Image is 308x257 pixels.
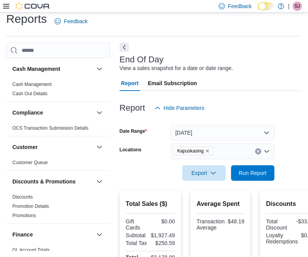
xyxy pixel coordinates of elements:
span: OCS Transaction Submission Details [12,125,89,131]
button: Run Report [231,165,274,181]
a: Feedback [51,14,91,29]
span: SJ [294,2,300,11]
h3: End Of Day [120,55,164,64]
button: Compliance [12,109,93,117]
div: Customer [6,158,110,170]
div: View a sales snapshot for a date or date range. [120,64,233,72]
button: Finance [95,230,104,239]
div: Discounts & Promotions [6,192,110,223]
span: Run Report [239,169,267,177]
button: Open list of options [264,148,270,154]
div: $0.00 [152,218,175,224]
h3: Discounts & Promotions [12,178,75,185]
span: Promotion Details [12,203,49,209]
button: Customer [12,143,93,151]
div: Cash Management [6,80,110,101]
a: Cash Management [12,82,51,87]
div: Compliance [6,123,110,136]
div: Gift Cards [126,218,149,231]
h3: Finance [12,231,33,238]
button: Cash Management [95,64,104,74]
h3: Customer [12,143,38,151]
div: Total Tax [126,240,149,246]
div: Transaction Average [197,218,225,231]
button: Customer [95,142,104,152]
div: Shaunelle Jean [293,2,302,11]
button: [DATE] [171,125,274,140]
span: Feedback [228,2,252,10]
button: Hide Parameters [151,100,207,116]
a: Cash Out Details [12,91,48,96]
input: Dark Mode [258,2,274,10]
span: Customer Queue [12,159,48,166]
div: Total Discount [266,218,289,231]
h3: Compliance [12,109,43,117]
span: Report [121,75,139,91]
a: Customer Queue [12,160,48,165]
h2: Average Spent [197,199,244,209]
button: Cash Management [12,65,93,73]
h2: Total Sales ($) [126,199,175,209]
p: | [288,2,289,11]
label: Date Range [120,128,147,134]
h3: Report [120,103,145,113]
button: Clear input [255,148,261,154]
div: Loyalty Redemptions [266,232,298,245]
h3: Cash Management [12,65,60,73]
img: Cova [15,2,50,10]
a: Promotions [12,213,36,218]
button: Next [120,43,129,52]
span: Kapuskasing [177,147,204,155]
h1: Reports [6,11,47,27]
div: Subtotal [126,232,148,238]
span: Kapuskasing [174,147,214,155]
button: Compliance [95,108,104,117]
span: GL Account Totals [12,247,50,253]
a: Discounts [12,194,33,200]
span: Hide Parameters [164,104,204,112]
div: $48.19 [228,218,245,224]
button: Export [182,165,226,181]
span: Email Subscription [148,75,197,91]
div: $1,927.49 [151,232,175,238]
span: Cash Management [12,81,51,87]
span: Feedback [64,17,87,25]
a: OCS Transaction Submission Details [12,125,89,131]
span: Discounts [12,194,33,200]
div: $250.59 [152,240,175,246]
button: Finance [12,231,93,238]
button: Discounts & Promotions [12,178,93,185]
a: GL Account Totals [12,247,50,253]
span: Export [187,165,221,181]
label: Locations [120,147,142,153]
button: Discounts & Promotions [95,177,104,186]
a: Promotion Details [12,204,49,209]
span: Cash Out Details [12,91,48,97]
button: Remove Kapuskasing from selection in this group [205,149,210,153]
